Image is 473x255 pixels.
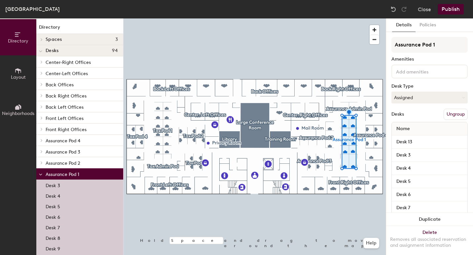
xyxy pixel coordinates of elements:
p: Desk 7 [46,223,60,231]
input: Unnamed desk [393,190,466,199]
p: Desk 6 [46,212,60,220]
button: Details [392,18,416,32]
span: Assurance Pod 2 [46,160,80,166]
input: Unnamed desk [393,151,466,160]
p: Desk 9 [46,244,60,252]
div: [GEOGRAPHIC_DATA] [5,5,60,13]
p: Desk 4 [46,191,60,199]
button: Policies [416,18,440,32]
input: Unnamed desk [393,203,466,212]
div: Desk Type [391,84,468,89]
h1: Directory [36,24,123,34]
button: Assigned [391,92,468,103]
span: Directory [8,38,28,44]
div: Removes all associated reservation and assignment information [390,237,469,248]
button: Ungroup [444,109,468,120]
span: Name [393,123,413,135]
span: Assurance Pod 4 [46,138,80,144]
span: Neighborhoods [2,111,34,116]
input: Unnamed desk [393,137,466,147]
button: Publish [438,4,464,14]
button: DeleteRemoves all associated reservation and assignment information [386,226,473,255]
button: Duplicate [386,213,473,226]
span: Front Left Offices [46,116,84,121]
span: Desks [46,48,58,53]
span: 3 [115,37,118,42]
span: Assurance Pod 1 [46,172,79,177]
span: Assurance Pod 3 [46,149,80,155]
span: Center-Right Offices [46,60,91,65]
span: Spaces [46,37,62,42]
p: Desk 3 [46,181,60,188]
p: Desk 5 [46,202,60,210]
div: Amenities [391,57,468,62]
span: Back Offices [46,82,74,88]
img: Redo [401,6,407,13]
span: Layout [11,74,26,80]
img: Undo [390,6,397,13]
input: Unnamed desk [393,177,466,186]
button: Help [363,238,379,248]
span: 94 [112,48,118,53]
span: Center-Left Offices [46,71,88,76]
span: Back Right Offices [46,93,87,99]
input: Add amenities [395,67,454,75]
span: Front Right Offices [46,127,87,132]
div: Desks [391,112,404,117]
span: Back Left Offices [46,104,84,110]
p: Desk 8 [46,234,60,241]
input: Unnamed desk [393,164,466,173]
button: Close [418,4,431,14]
